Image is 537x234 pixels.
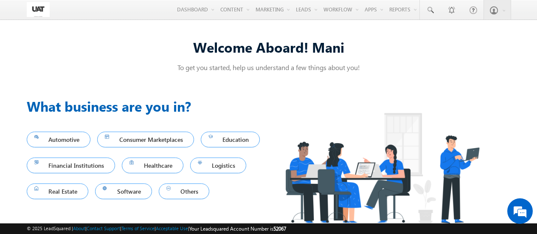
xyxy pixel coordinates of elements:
[87,226,120,231] a: Contact Support
[103,186,144,197] span: Software
[27,63,511,72] p: To get you started, help us understand a few things about you!
[273,226,286,232] span: 52067
[166,186,202,197] span: Others
[27,225,286,233] span: © 2025 LeadSquared | | | | |
[208,134,253,145] span: Education
[34,160,108,171] span: Financial Institutions
[156,226,188,231] a: Acceptable Use
[34,134,83,145] span: Automotive
[129,160,176,171] span: Healthcare
[121,226,155,231] a: Terms of Service
[189,226,286,232] span: Your Leadsquared Account Number is
[27,38,511,56] div: Welcome Aboard! Mani
[73,226,85,231] a: About
[27,96,269,116] h3: What business are you in?
[105,134,186,145] span: Consumer Marketplaces
[27,2,50,17] img: Custom Logo
[198,160,239,171] span: Logistics
[34,186,81,197] span: Real Estate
